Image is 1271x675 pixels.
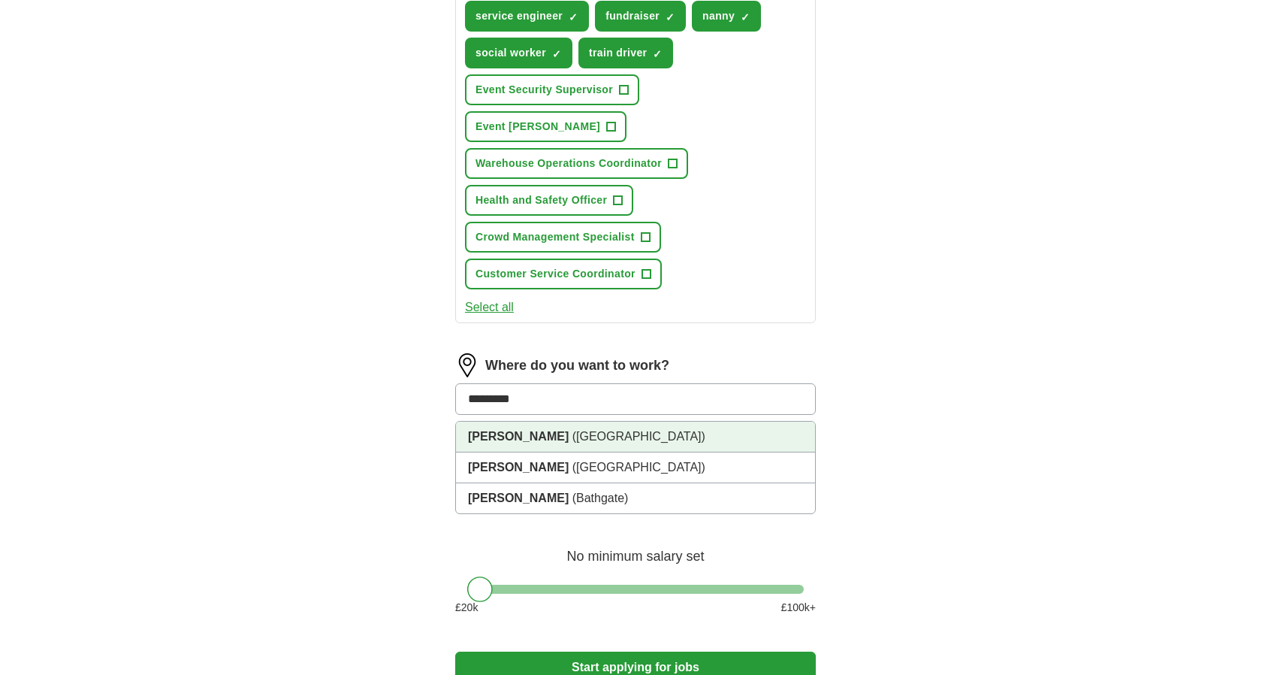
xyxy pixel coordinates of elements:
[572,430,705,443] span: ([GEOGRAPHIC_DATA])
[468,461,569,474] strong: [PERSON_NAME]
[465,259,662,289] button: Customer Service Coordinator
[692,1,761,32] button: nanny✓
[455,353,479,377] img: location.png
[578,38,673,68] button: train driver✓
[702,8,735,24] span: nanny
[595,1,686,32] button: fundraiser✓
[572,492,629,504] span: (Bathgate)
[589,45,647,61] span: train driver
[475,8,563,24] span: service engineer
[465,185,633,216] button: Health and Safety Officer
[475,45,546,61] span: social worker
[475,266,635,282] span: Customer Service Coordinator
[569,11,578,23] span: ✓
[468,430,569,443] strong: [PERSON_NAME]
[666,11,675,23] span: ✓
[475,156,662,171] span: Warehouse Operations Coordinator
[465,74,639,105] button: Event Security Supervisor
[455,600,478,616] span: £ 20 k
[465,38,572,68] button: social worker✓
[468,492,569,504] strong: [PERSON_NAME]
[781,600,816,616] span: £ 100 k+
[475,82,613,98] span: Event Security Supervisor
[475,119,600,135] span: Event [PERSON_NAME]
[475,192,607,208] span: Health and Safety Officer
[465,111,626,142] button: Event [PERSON_NAME]
[465,148,688,179] button: Warehouse Operations Coordinator
[455,531,816,567] div: No minimum salary set
[552,48,561,60] span: ✓
[605,8,660,24] span: fundraiser
[475,229,635,245] span: Crowd Management Specialist
[465,222,661,253] button: Crowd Management Specialist
[465,1,589,32] button: service engineer✓
[653,48,662,60] span: ✓
[485,356,669,376] label: Where do you want to work?
[572,461,705,474] span: ([GEOGRAPHIC_DATA])
[741,11,750,23] span: ✓
[465,298,514,316] button: Select all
